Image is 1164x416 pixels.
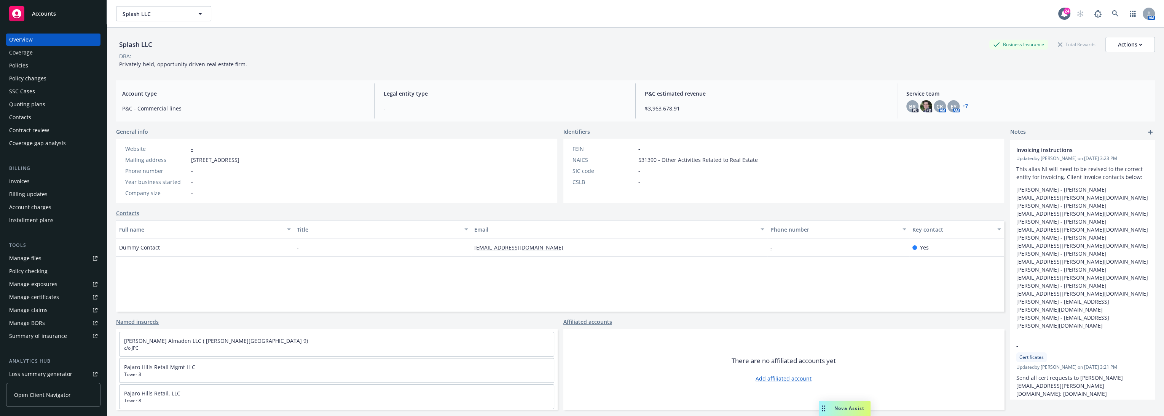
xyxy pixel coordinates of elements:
[6,278,100,290] a: Manage exposures
[9,252,41,264] div: Manage files
[119,52,133,60] div: DBA: -
[6,175,100,187] a: Invoices
[124,390,180,397] a: Pajaro Hills Retail, LLC
[1073,6,1088,21] a: Start snowing
[819,401,828,416] div: Drag to move
[936,102,943,110] span: CK
[572,145,635,153] div: FEIN
[6,304,100,316] a: Manage claims
[989,40,1048,49] div: Business Insurance
[6,98,100,110] a: Quoting plans
[6,165,100,172] div: Billing
[6,111,100,123] a: Contacts
[563,318,612,326] a: Affiliated accounts
[125,156,188,164] div: Mailing address
[638,156,758,164] span: 531390 - Other Activities Related to Real Estate
[9,265,48,277] div: Policy checking
[6,3,100,24] a: Accounts
[6,72,100,85] a: Policy changes
[9,72,46,85] div: Policy changes
[116,6,211,21] button: Splash LLC
[116,220,294,238] button: Full name
[14,391,71,399] span: Open Client Navigator
[9,188,48,200] div: Billing updates
[1090,6,1105,21] a: Report a Bug
[6,265,100,277] a: Policy checking
[906,90,1149,98] span: Service team
[9,137,66,149] div: Coverage gap analysis
[125,178,188,186] div: Year business started
[191,178,193,186] span: -
[9,46,33,59] div: Coverage
[6,188,100,200] a: Billing updates
[119,226,282,234] div: Full name
[125,167,188,175] div: Phone number
[1016,364,1149,371] span: Updated by [PERSON_NAME] on [DATE] 3:21 PM
[9,304,48,316] div: Manage claims
[122,90,365,98] span: Account type
[9,111,31,123] div: Contacts
[116,128,148,136] span: General info
[563,128,590,136] span: Identifiers
[1108,6,1123,21] a: Search
[638,178,640,186] span: -
[1010,140,1155,336] div: Invoicing instructionsUpdatedby [PERSON_NAME] on [DATE] 3:23 PMThis alias NI will need to be revi...
[6,291,100,303] a: Manage certificates
[191,156,239,164] span: [STREET_ADDRESS]
[6,357,100,365] div: Analytics hub
[9,317,45,329] div: Manage BORs
[9,368,72,380] div: Loss summary generator
[834,405,864,411] span: Nova Assist
[909,220,1004,238] button: Key contact
[6,368,100,380] a: Loss summary generator
[9,330,67,342] div: Summary of insurance
[125,145,188,153] div: Website
[191,145,193,152] a: -
[297,226,460,234] div: Title
[124,363,195,371] a: Pajaro Hills Retail Mgmt LLC
[122,104,365,112] span: P&C - Commercial lines
[6,137,100,149] a: Coverage gap analysis
[572,156,635,164] div: NAICS
[950,102,957,110] span: EY
[6,124,100,136] a: Contract review
[1010,128,1026,137] span: Notes
[6,317,100,329] a: Manage BORs
[32,11,56,17] span: Accounts
[6,85,100,98] a: SSC Cases
[384,104,627,112] span: -
[384,90,627,98] span: Legal entity type
[124,397,549,404] span: Tower 8
[1105,37,1155,52] button: Actions
[474,244,569,251] a: [EMAIL_ADDRESS][DOMAIN_NAME]
[471,220,767,238] button: Email
[6,214,100,226] a: Installment plans
[638,145,640,153] span: -
[572,167,635,175] div: SIC code
[6,34,100,46] a: Overview
[9,214,54,226] div: Installment plans
[920,100,932,112] img: photo
[1016,342,1129,350] span: -
[638,167,640,175] span: -
[297,243,299,251] span: -
[119,61,247,68] span: Privately-held, opportunity driven real estate firm.
[116,318,159,326] a: Named insureds
[1146,128,1155,137] a: add
[732,356,836,365] span: There are no affiliated accounts yet
[1118,37,1142,52] div: Actions
[474,226,756,234] div: Email
[6,46,100,59] a: Coverage
[294,220,472,238] button: Title
[9,85,35,98] div: SSC Cases
[1016,146,1129,154] span: Invoicing instructions
[123,10,188,18] span: Splash LLC
[9,98,45,110] div: Quoting plans
[770,244,778,251] a: -
[6,242,100,249] div: Tools
[963,104,968,109] a: +7
[645,90,888,98] span: P&C estimated revenue
[819,401,871,416] button: Nova Assist
[912,226,993,234] div: Key contact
